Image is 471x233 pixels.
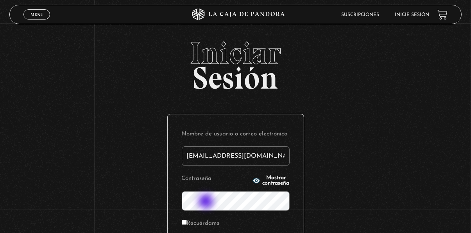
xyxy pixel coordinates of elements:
button: Mostrar contraseña [253,175,290,186]
input: Recuérdame [182,220,187,225]
span: Cerrar [28,19,46,24]
label: Recuérdame [182,218,220,230]
label: Nombre de usuario o correo electrónico [182,128,290,141]
h2: Sesión [9,37,462,87]
a: Inicie sesión [395,12,429,17]
span: Mostrar contraseña [263,175,290,186]
a: View your shopping cart [437,9,448,20]
label: Contraseña [182,173,250,185]
span: Menu [30,12,43,17]
span: Iniciar [9,37,462,69]
a: Suscripciones [341,12,379,17]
